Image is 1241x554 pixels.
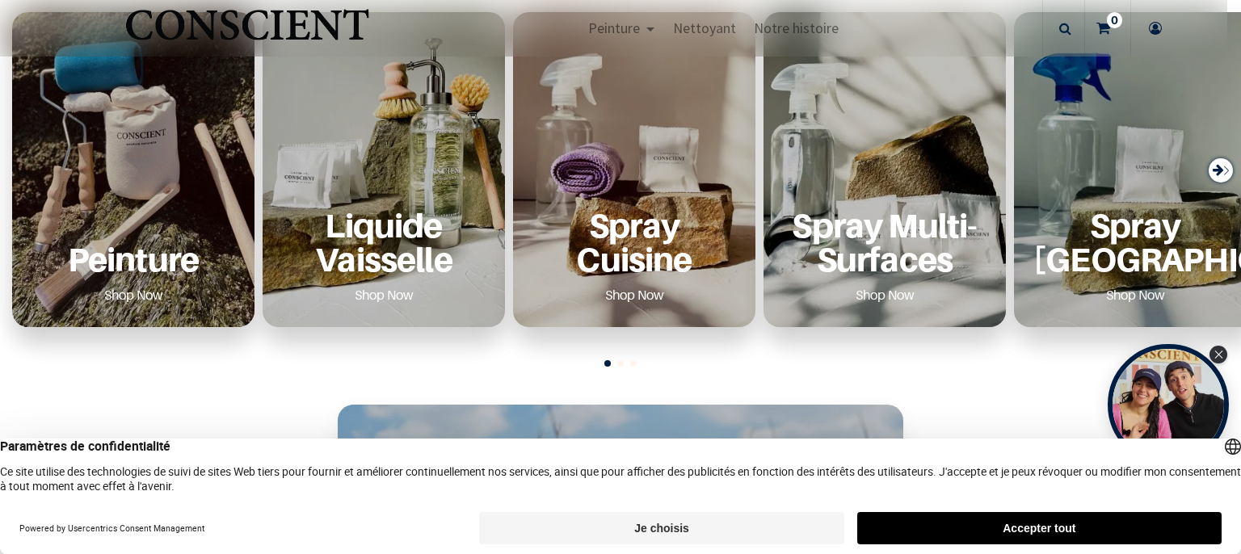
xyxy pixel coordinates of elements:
[85,282,183,308] a: Shop Now
[32,242,235,275] a: Peinture
[1108,344,1229,465] div: Open Tolstoy
[1108,344,1229,465] div: Tolstoy bubble widget
[282,208,486,275] a: Liquide Vaisselle
[335,282,433,308] a: Shop Now
[532,208,736,275] a: Spray Cuisine
[1087,282,1184,308] a: Shop Now
[617,360,624,367] span: Go to slide 2
[754,19,839,37] span: Notre histoire
[764,12,1006,327] div: 4 / 6
[1107,12,1122,28] sup: 0
[588,19,640,37] span: Peinture
[630,360,637,367] span: Go to slide 3
[1209,346,1227,363] div: Close Tolstoy widget
[836,282,934,308] a: Shop Now
[12,12,255,327] div: 1 / 6
[263,12,505,327] div: 2 / 6
[586,282,684,308] a: Shop Now
[513,12,755,327] div: 3 / 6
[1108,344,1229,465] div: Open Tolstoy widget
[1209,158,1233,183] div: Next slide
[673,19,736,37] span: Nettoyant
[1033,208,1237,275] a: Spray [GEOGRAPHIC_DATA]
[783,208,986,275] a: Spray Multi-Surfaces
[604,360,611,367] span: Go to slide 1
